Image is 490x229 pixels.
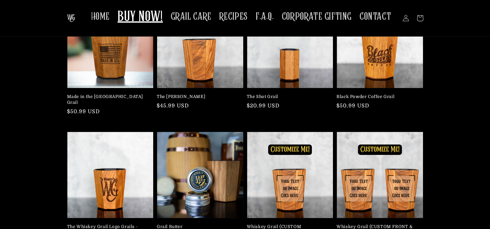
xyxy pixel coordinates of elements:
[157,94,240,100] a: The [PERSON_NAME]
[167,6,215,27] a: GRAIL CARE
[256,10,274,23] span: F.A.Q.
[171,10,211,23] span: GRAIL CARE
[278,6,356,27] a: CORPORATE GIFTING
[118,8,163,26] span: BUY NOW!
[91,10,110,23] span: HOME
[67,94,150,105] a: Made in the [GEOGRAPHIC_DATA] Grail
[282,10,352,23] span: CORPORATE GIFTING
[356,6,395,27] a: CONTACT
[336,94,419,100] a: Black Powder Coffee Grail
[87,6,114,27] a: HOME
[219,10,248,23] span: RECIPES
[247,94,330,100] a: The Shot Grail
[252,6,278,27] a: F.A.Q.
[215,6,252,27] a: RECIPES
[359,10,391,23] span: CONTACT
[67,14,75,22] img: The Whiskey Grail
[114,5,167,30] a: BUY NOW!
